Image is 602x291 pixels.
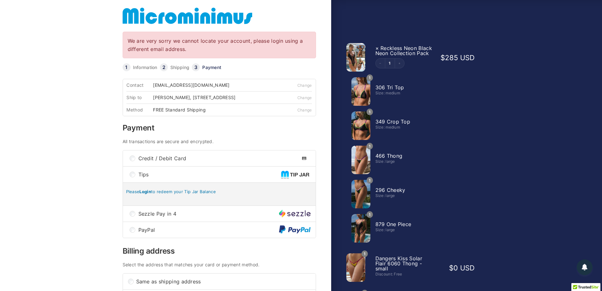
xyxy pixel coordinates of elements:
h3: Billing address [123,247,316,255]
a: PleaseLoginto redeem your Tip Jar Balance [126,189,216,194]
div: [PERSON_NAME], [STREET_ADDRESS] [153,95,240,100]
div: Size: large [375,194,434,198]
span: Dangers Kiss Solar Flair 6060 Thong - small [375,255,422,272]
span: $ [449,264,453,272]
span: $ [441,54,445,62]
a: Information [133,65,157,70]
img: Collection Pack [346,43,365,72]
img: Dangers Kiss Solar Flair 6060 Thong 01 [346,253,365,282]
span: Sezzle Pay in 4 [138,211,279,216]
img: Sezzle Pay in 4 [279,210,311,218]
img: Reckless Neon Crush Black Neon 466 Thong 01 [351,146,370,174]
div: Discount: Free [375,272,434,276]
a: Remove this item [375,45,379,51]
span: 1 [367,177,373,184]
a: Change [297,108,312,112]
div: Contact [126,83,153,87]
div: Size: large [375,160,434,163]
bdi: 0 USD [449,264,475,272]
img: Credit / Debit Card [298,155,311,162]
h3: Payment [123,124,316,132]
span: Credit / Debit Card [138,156,298,161]
img: Reckless Neon Crush Black Neon 306 Tri Top 01 [351,77,370,106]
a: Edit [385,61,395,65]
div: Size: medium [375,91,434,95]
span: 349 Crop Top [375,118,410,125]
a: Payment [202,65,221,70]
span: 1 [367,211,373,218]
img: PayPal [279,225,311,234]
bdi: 285 USD [441,54,475,62]
b: Login [139,189,151,194]
h4: All transactions are secure and encrypted. [123,139,316,144]
h4: Select the address that matches your card or payment method. [123,263,316,267]
button: Increment [395,59,404,68]
span: 466 Thong [375,153,403,159]
span: 296 Cheeky [375,187,405,193]
span: 1 [367,143,373,149]
div: [EMAIL_ADDRESS][DOMAIN_NAME] [153,83,234,87]
a: Change [297,95,312,100]
span: 879 One Piece [375,221,411,227]
span: Same as shipping address [136,279,311,284]
img: Reckless Neon Crush Black Neon 296 Cheeky 02 [351,180,370,208]
img: Tips [281,171,311,179]
a: Shipping [170,65,189,70]
div: Size: medium [375,125,434,129]
div: FREE Standard Shipping [153,108,210,112]
img: Reckless Neon Crush Black Neon 879 One Piece 01 [351,214,370,243]
img: Reckless Neon Crush Black Neon 349 Crop Top 02 [351,111,370,140]
span: PayPal [138,227,279,232]
div: Ship to [126,95,153,100]
span: 306 Tri Top [375,84,404,91]
span: 1 [362,250,368,257]
span: Tips [138,172,281,177]
div: Method [126,108,153,112]
div: Size: large [375,228,434,232]
span: 1 [367,109,373,115]
a: Change [297,83,312,88]
button: Decrement [376,59,385,68]
div: We are very sorry we cannot locate your account, please login using a different email address. [128,37,311,53]
span: Reckless Neon Black Neon Collection Pack [375,45,432,56]
span: 1 [367,74,373,81]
